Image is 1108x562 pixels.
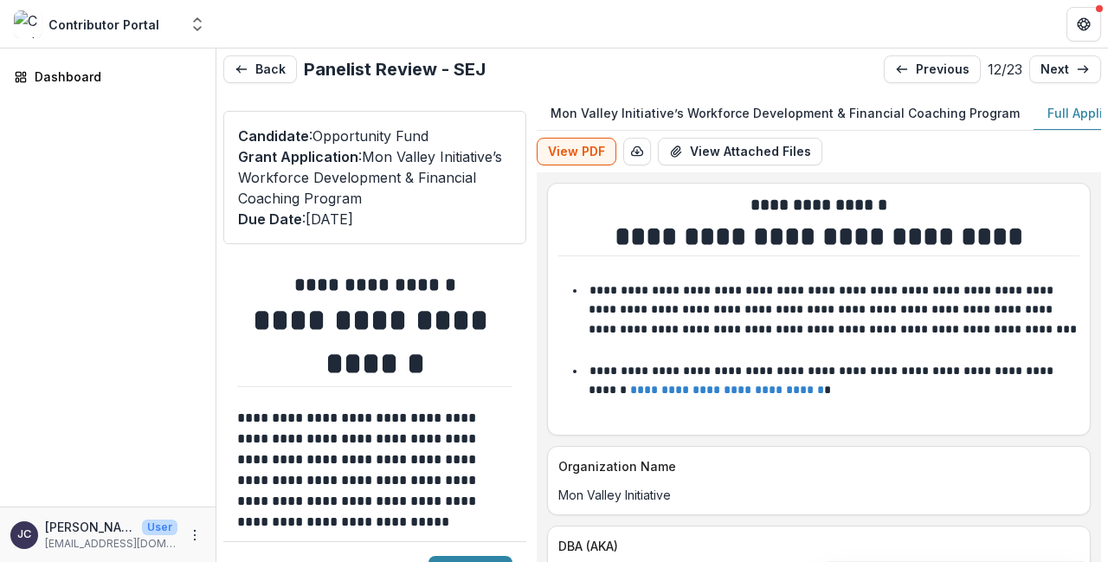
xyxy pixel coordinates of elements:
p: : Mon Valley Initiative’s Workforce Development & Financial Coaching Program [238,146,512,209]
button: View Attached Files [658,138,822,165]
p: : Opportunity Fund [238,126,512,146]
p: next [1040,62,1069,77]
button: Open entity switcher [185,7,209,42]
p: : [DATE] [238,209,512,229]
p: 12 / 23 [988,59,1022,80]
div: Contributor Portal [48,16,159,34]
p: Organization Name [558,457,1073,475]
button: View PDF [537,138,616,165]
p: [EMAIL_ADDRESS][DOMAIN_NAME] [45,536,177,552]
a: Dashboard [7,62,209,91]
button: Get Help [1066,7,1101,42]
span: Grant Application [238,148,358,165]
div: Dashboard [35,68,195,86]
p: User [142,520,177,535]
p: Mon Valley Initiative’s Workforce Development & Financial Coaching Program [551,104,1020,122]
img: Contributor Portal [14,10,42,38]
a: previous [884,55,981,83]
button: Back [223,55,297,83]
p: previous [916,62,969,77]
span: Candidate [238,127,309,145]
div: Jasimine Cooper [17,529,31,540]
p: [PERSON_NAME] [45,518,135,536]
p: Mon Valley Initiative [558,486,1079,504]
a: next [1029,55,1101,83]
span: Due Date [238,210,302,228]
button: More [184,525,205,546]
p: DBA (AKA) [558,537,1073,555]
h2: Panelist Review - SEJ [304,59,486,80]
